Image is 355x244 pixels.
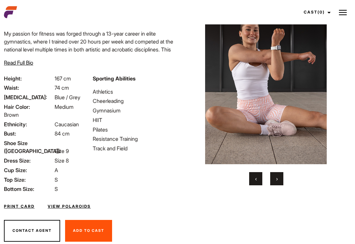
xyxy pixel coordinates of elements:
[4,203,35,209] a: Print Card
[4,157,53,165] span: Dress Size:
[255,175,257,182] span: Previous
[4,120,53,128] span: Ethnicity:
[93,116,174,124] li: HIIT
[93,144,174,152] li: Track and Field
[4,130,53,137] span: Bust:
[4,6,17,19] img: cropped-aefm-brand-fav-22-square.png
[55,130,70,137] span: 84 cm
[93,97,174,105] li: Cheerleading
[298,3,335,21] a: Cast(0)
[93,75,135,82] strong: Sporting Abilities
[4,166,53,174] span: Cup Size:
[4,185,53,193] span: Bottom Size:
[4,176,53,184] span: Top Size:
[4,103,53,111] span: Hair Color:
[55,176,58,183] span: S
[55,94,80,101] span: Blue / Grey
[55,84,69,91] span: 74 cm
[93,135,174,143] li: Resistance Training
[55,157,69,164] span: Size 8
[48,203,91,209] a: View Polaroids
[4,30,174,109] p: My passion for fitness was forged through a 13-year career in elite gymnastics, where I trained o...
[55,167,58,173] span: A
[339,9,347,16] img: Burger icon
[4,59,33,67] button: Read Full Bio
[4,220,60,242] button: Contact Agent
[65,220,112,242] button: Add To Cast
[55,148,69,154] span: Size 9
[93,88,174,96] li: Athletics
[318,10,325,15] span: (0)
[93,126,174,134] li: Pilates
[55,121,79,128] span: Caucasian
[4,139,53,155] span: Shoe Size ([GEOGRAPHIC_DATA]):
[55,75,71,82] span: 167 cm
[4,75,53,82] span: Height:
[276,175,278,182] span: Next
[73,228,104,233] span: Add To Cast
[93,107,174,114] li: Gymnasium
[4,104,74,118] span: Medium Brown
[4,84,53,92] span: Waist:
[55,186,58,192] span: S
[4,93,53,101] span: [MEDICAL_DATA]:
